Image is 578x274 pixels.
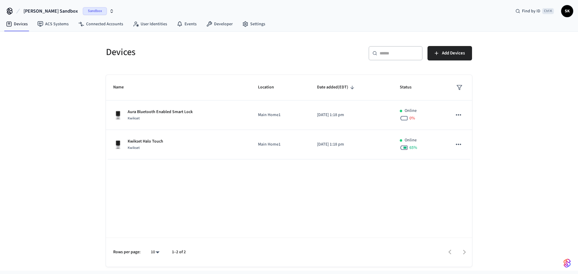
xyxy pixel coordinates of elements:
[511,6,559,17] div: Find by IDCtrl K
[148,248,162,257] div: 10
[113,140,123,149] img: Kwikset Halo Touchscreen Wifi Enabled Smart Lock, Polished Chrome, Front
[258,112,303,118] p: Main Home1
[258,83,282,92] span: Location
[128,145,140,150] span: Kwikset
[113,249,141,255] p: Rows per page:
[128,116,140,121] span: Kwikset
[522,8,540,14] span: Find by ID
[409,115,415,121] span: 0 %
[400,83,419,92] span: Status
[113,110,123,120] img: Kwikset Halo Touchscreen Wifi Enabled Smart Lock, Polished Chrome, Front
[128,19,172,29] a: User Identities
[562,6,573,17] span: SK
[113,83,132,92] span: Name
[128,109,193,115] p: Aura Bluetooth Enabled Smart Lock
[1,19,33,29] a: Devices
[238,19,270,29] a: Settings
[106,46,285,58] h5: Devices
[317,112,385,118] p: [DATE] 1:18 pm
[172,249,186,255] p: 1–2 of 2
[561,5,573,17] button: SK
[83,7,107,15] span: Sandbox
[317,83,356,92] span: Date added(EDT)
[201,19,238,29] a: Developer
[33,19,73,29] a: ACS Systems
[409,145,417,151] span: 65 %
[442,49,465,57] span: Add Devices
[73,19,128,29] a: Connected Accounts
[405,137,417,143] p: Online
[317,141,385,148] p: [DATE] 1:18 pm
[564,258,571,268] img: SeamLogoGradient.69752ec5.svg
[405,108,417,114] p: Online
[23,8,78,15] span: [PERSON_NAME] Sandbox
[427,46,472,60] button: Add Devices
[172,19,201,29] a: Events
[106,75,472,159] table: sticky table
[258,141,303,148] p: Main Home1
[128,138,163,145] p: Kwikset Halo Touch
[542,8,554,14] span: Ctrl K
